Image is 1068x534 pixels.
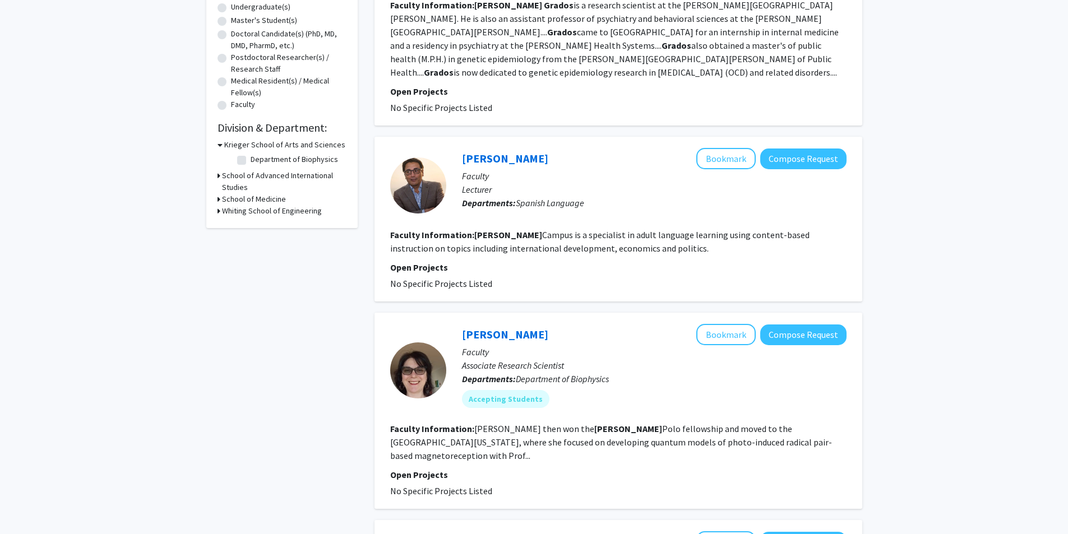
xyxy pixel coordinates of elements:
b: Grados [547,26,577,38]
button: Add Maria Procopio to Bookmarks [696,324,756,345]
span: Spanish Language [516,197,584,208]
h2: Division & Department: [218,121,346,134]
h3: School of Medicine [222,193,286,205]
label: Doctoral Candidate(s) (PhD, MD, DMD, PharmD, etc.) [231,28,346,52]
label: Department of Biophysics [251,154,338,165]
mat-chip: Accepting Students [462,390,549,408]
b: Departments: [462,197,516,208]
label: Undergraduate(s) [231,1,290,13]
p: Lecturer [462,183,847,196]
p: Open Projects [390,468,847,481]
label: Medical Resident(s) / Medical Fellow(s) [231,75,346,99]
b: Departments: [462,373,516,384]
a: [PERSON_NAME] [462,327,548,341]
span: No Specific Projects Listed [390,278,492,289]
span: Department of Biophysics [516,373,609,384]
h3: Krieger School of Arts and Sciences [224,139,345,151]
p: Open Projects [390,261,847,274]
button: Compose Request to Marco Campos [760,148,847,169]
button: Add Marco Campos to Bookmarks [696,148,756,169]
b: Grados [662,40,691,51]
iframe: Chat [8,484,48,526]
p: Faculty [462,345,847,359]
p: Associate Research Scientist [462,359,847,372]
label: Master's Student(s) [231,15,297,26]
span: No Specific Projects Listed [390,102,492,113]
button: Compose Request to Maria Procopio [760,324,847,345]
b: [PERSON_NAME] [474,229,542,240]
span: No Specific Projects Listed [390,485,492,496]
fg-read-more: [PERSON_NAME] then won the Polo fellowship and moved to the [GEOGRAPHIC_DATA][US_STATE], where sh... [390,423,832,461]
label: Postdoctoral Researcher(s) / Research Staff [231,52,346,75]
h3: Whiting School of Engineering [222,205,322,217]
h3: School of Advanced International Studies [222,170,346,193]
b: Faculty Information: [390,423,474,434]
fg-read-more: Campus is a specialist in adult language learning using content-based instruction on topics inclu... [390,229,810,254]
label: Faculty [231,99,255,110]
p: Faculty [462,169,847,183]
p: Open Projects [390,85,847,98]
a: [PERSON_NAME] [462,151,548,165]
b: Faculty Information: [390,229,474,240]
b: [PERSON_NAME] [594,423,662,434]
b: Grados [424,67,454,78]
